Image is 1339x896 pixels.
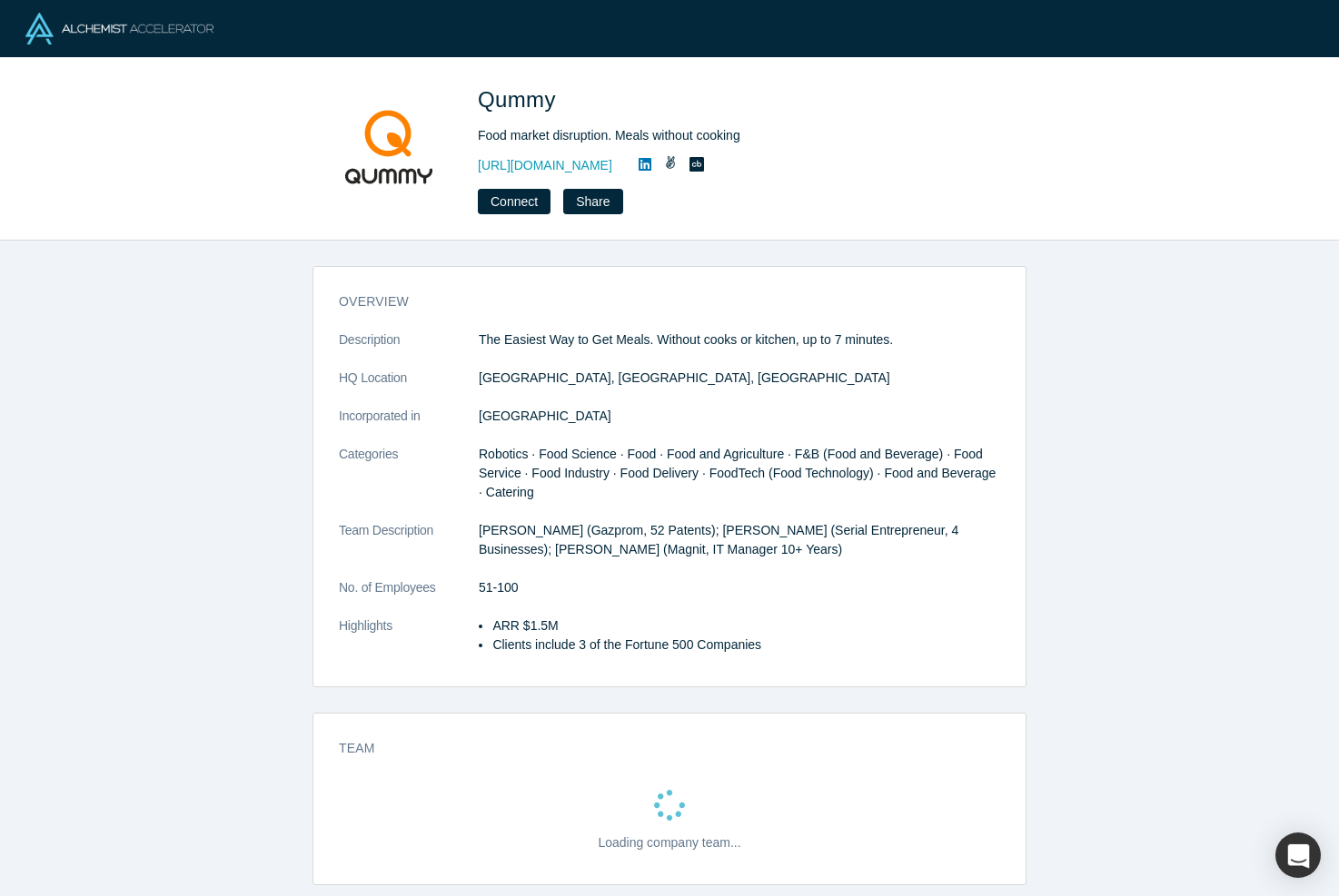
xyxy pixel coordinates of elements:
dd: [GEOGRAPHIC_DATA], [GEOGRAPHIC_DATA], [GEOGRAPHIC_DATA] [479,369,1000,388]
img: Qummy's Logo [325,84,452,211]
dt: Highlights [339,616,479,674]
dt: HQ Location [339,369,479,407]
a: [URL][DOMAIN_NAME] [478,156,612,175]
li: Clients include 3 of the Fortune 500 Companies [492,635,1000,655]
h3: overview [339,292,975,311]
dd: [GEOGRAPHIC_DATA] [479,407,1000,426]
li: ARR $1.5M [492,616,1000,635]
span: Robotics · Food Science · Food · Food and Agriculture · F&B (Food and Beverage) · Food Service · ... [479,447,996,499]
p: Loading company team... [598,833,740,852]
dt: Team Description [339,521,479,578]
p: The Easiest Way to Get Meals. Without cooks or kitchen, up to 7 minutes. [479,330,1000,350]
img: Alchemist Logo [25,13,213,44]
button: Share [563,189,622,214]
span: Qummy [478,87,562,112]
dt: Description [339,330,479,369]
p: [PERSON_NAME] (Gazprom, 52 Patents); [PERSON_NAME] (Serial Entrepreneur, 4 Businesses); [PERSON_N... [479,521,1000,559]
dt: Categories [339,445,479,521]
dt: No. of Employees [339,578,479,616]
h3: Team [339,739,975,758]
dd: 51-100 [479,578,1000,597]
div: Food market disruption. Meals without cooking [478,126,987,145]
dt: Incorporated in [339,407,479,445]
button: Connect [478,189,550,214]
